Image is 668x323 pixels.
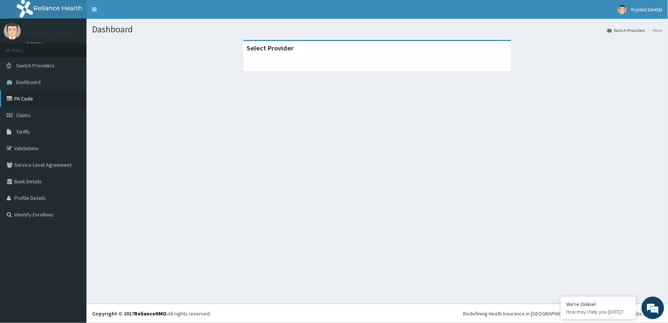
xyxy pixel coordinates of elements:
[16,79,41,85] span: Dashboard
[607,27,645,34] a: Switch Providers
[646,27,662,34] li: Here
[123,4,141,22] div: Minimize live chat window
[92,310,168,317] strong: Copyright © 2017 .
[14,38,30,56] img: d_794563401_company_1708531726252_794563401
[16,62,55,69] span: Switch Providers
[567,309,630,315] p: How may I help you today?
[26,30,76,37] p: [PERSON_NAME]
[567,301,630,308] div: We're Online!
[4,206,143,232] textarea: Type your message and hit 'Enter'
[86,304,668,323] footer: All rights reserved.
[44,95,104,171] span: We're online!
[26,41,44,46] a: Online
[4,23,21,40] img: User Image
[464,310,662,317] div: Redefining Heath Insurance in [GEOGRAPHIC_DATA] using Telemedicine and Data Science!
[618,5,627,14] img: User Image
[92,24,662,34] h1: Dashboard
[134,310,167,317] a: RelianceHMO
[247,44,294,52] strong: Select Provider
[39,42,126,52] div: Chat with us now
[16,128,30,135] span: Tariffs
[632,6,662,13] span: R-jolad Dental
[16,112,31,119] span: Claims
